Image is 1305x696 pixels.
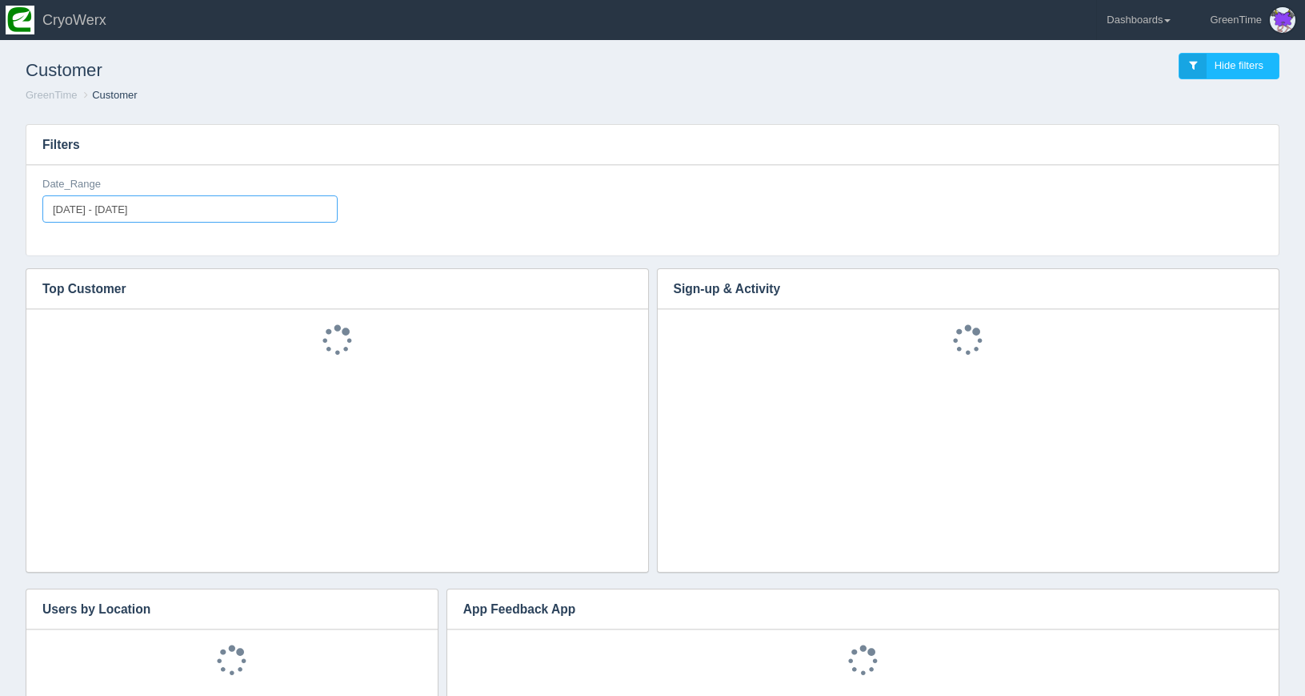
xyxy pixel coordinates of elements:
h3: Sign-up & Activity [658,269,1255,309]
a: Hide filters [1179,53,1279,79]
label: Date_Range [42,177,101,192]
img: Profile Picture [1270,7,1295,33]
li: Customer [80,88,137,103]
h3: App Feedback App [447,589,1255,630]
img: so2zg2bv3y2ub16hxtjr.png [6,6,34,34]
span: Hide filters [1215,59,1263,71]
h3: Users by Location [26,589,414,630]
a: GreenTime [26,89,78,101]
span: CryoWerx [42,12,106,28]
h3: Filters [26,125,1279,165]
h1: Customer [26,53,653,88]
h3: Top Customer [26,269,624,309]
div: GreenTime [1210,4,1262,36]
